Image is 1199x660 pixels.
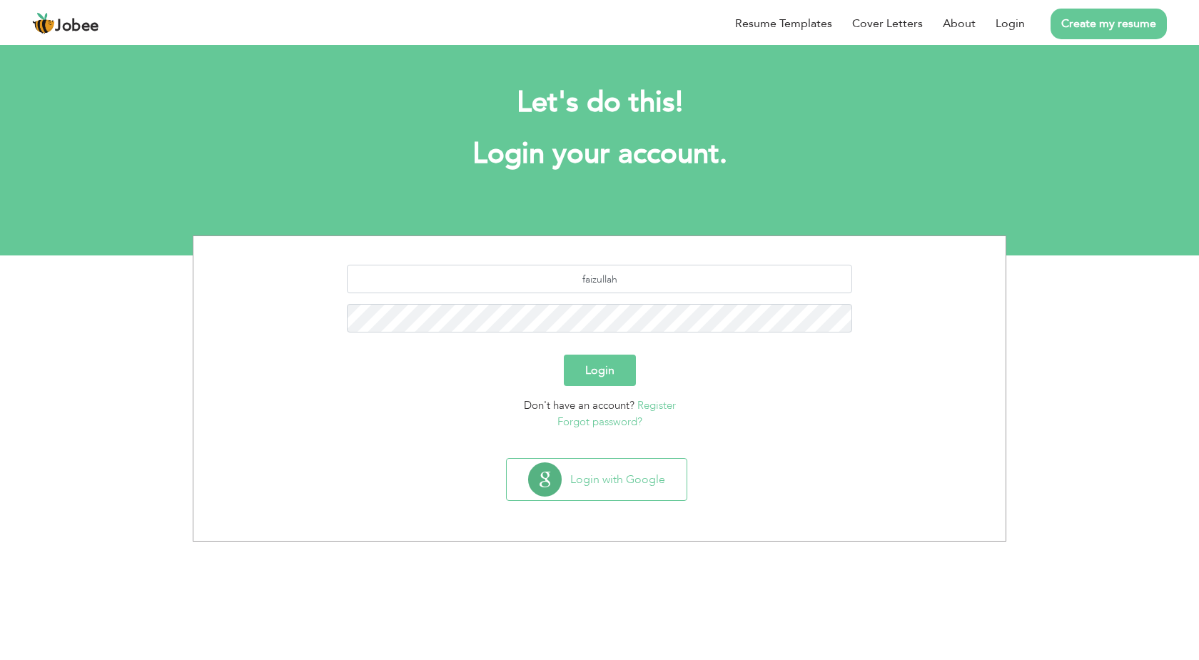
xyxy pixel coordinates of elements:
input: Email [347,265,853,293]
span: Don't have an account? [524,398,634,412]
h1: Login your account. [214,136,985,173]
button: Login [564,355,636,386]
a: About [943,15,976,32]
a: Create my resume [1051,9,1167,39]
span: Jobee [55,19,99,34]
button: Login with Google [507,459,687,500]
h2: Let's do this! [214,84,985,121]
img: jobee.io [32,12,55,35]
a: Login [996,15,1025,32]
a: Forgot password? [557,415,642,429]
a: Resume Templates [735,15,832,32]
a: Cover Letters [852,15,923,32]
a: Jobee [32,12,99,35]
a: Register [637,398,676,412]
